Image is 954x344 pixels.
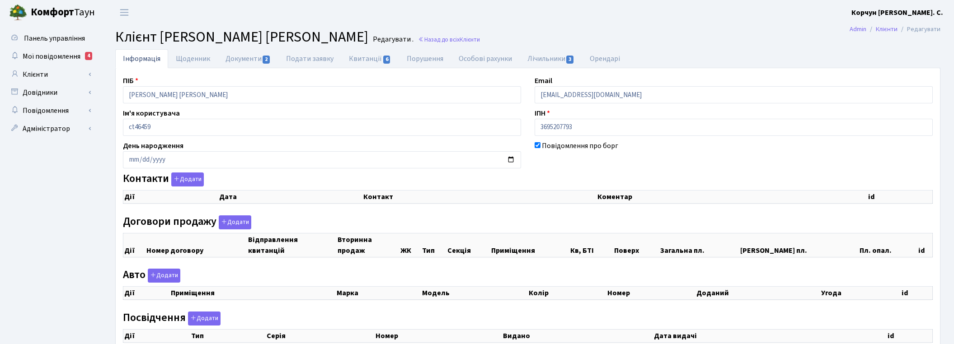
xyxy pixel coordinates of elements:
a: Додати [169,171,204,187]
small: Редагувати . [371,35,414,44]
span: Таун [31,5,95,20]
th: Серія [266,329,374,342]
th: Номер договору [146,233,247,257]
th: Коментар [597,191,867,204]
span: 2 [263,56,270,64]
th: Дії [123,287,170,300]
th: Приміщення [170,287,336,300]
th: Кв, БТІ [569,233,613,257]
a: Інформація [115,49,168,68]
a: Admin [850,24,866,34]
th: id [867,191,932,204]
a: Назад до всіхКлієнти [418,35,480,44]
a: Адміністратор [5,120,95,138]
a: Клієнти [5,65,95,84]
a: Повідомлення [5,102,95,120]
th: Вторинна продаж [337,233,399,257]
th: ЖК [399,233,422,257]
a: Панель управління [5,29,95,47]
label: Контакти [123,172,204,186]
label: Email [535,75,552,86]
th: Дата видачі [653,329,887,342]
a: Квитанції [341,49,399,68]
th: id [887,329,933,342]
th: Контакт [362,191,597,204]
div: 4 [85,52,92,60]
th: id [917,233,933,257]
th: Поверх [613,233,659,257]
a: Подати заявку [278,49,341,68]
th: Номер [375,329,502,342]
a: Порушення [399,49,451,68]
b: Корчун [PERSON_NAME]. С. [851,8,943,18]
th: Секція [446,233,490,257]
a: Додати [146,267,180,283]
a: Лічильники [520,49,582,68]
a: Корчун [PERSON_NAME]. С. [851,7,943,18]
label: Посвідчення [123,311,221,325]
th: Дії [123,191,219,204]
span: Клієнт [PERSON_NAME] [PERSON_NAME] [115,27,368,47]
span: Клієнти [460,35,480,44]
th: Дії [123,233,146,257]
th: Модель [421,287,528,300]
th: Доданий [696,287,820,300]
th: Відправлення квитанцій [247,233,337,257]
a: Мої повідомлення4 [5,47,95,65]
span: 3 [566,56,573,64]
button: Авто [148,269,180,283]
a: Додати [186,310,221,325]
a: Документи [218,49,278,68]
a: Орендарі [582,49,628,68]
th: Тип [421,233,446,257]
th: Приміщення [490,233,569,257]
th: Колір [528,287,606,300]
button: Переключити навігацію [113,5,136,20]
b: Комфорт [31,5,74,19]
a: Щоденник [168,49,218,68]
button: Договори продажу [219,215,251,229]
a: Додати [216,214,251,229]
label: Повідомлення про борг [542,140,618,151]
button: Контакти [171,172,204,186]
span: Панель управління [24,33,85,43]
th: Пл. опал. [859,233,917,257]
label: Авто [123,269,180,283]
a: Клієнти [876,24,898,34]
th: [PERSON_NAME] пл. [739,233,859,257]
label: День народження [123,140,183,151]
label: ПІБ [123,75,138,86]
label: Ім'я користувача [123,108,180,119]
label: ІПН [535,108,550,119]
th: Загальна пл. [659,233,739,257]
a: Особові рахунки [451,49,520,68]
label: Договори продажу [123,215,251,229]
th: Дії [123,329,191,342]
li: Редагувати [898,24,940,34]
span: 6 [383,56,390,64]
img: logo.png [9,4,27,22]
th: Угода [820,287,901,300]
th: Дата [218,191,362,204]
a: Довідники [5,84,95,102]
span: Мої повідомлення [23,51,80,61]
th: Видано [502,329,653,342]
th: Тип [190,329,266,342]
th: id [901,287,933,300]
th: Марка [336,287,421,300]
nav: breadcrumb [836,20,954,39]
th: Номер [606,287,695,300]
button: Посвідчення [188,311,221,325]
